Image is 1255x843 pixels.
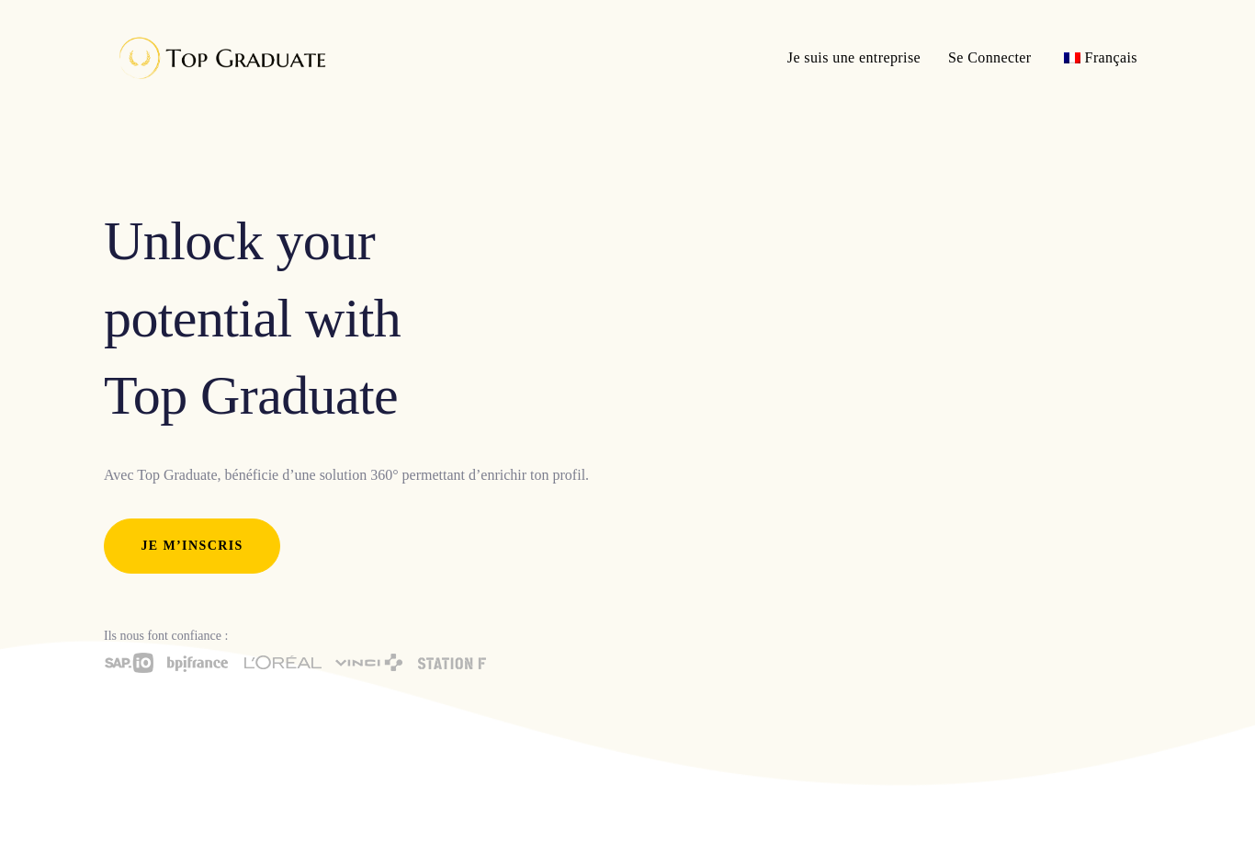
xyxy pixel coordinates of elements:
[141,534,243,558] span: Je m’inscris
[948,50,1032,65] span: Se Connecter
[104,461,614,489] p: Avec Top Graduate, bénéficie d’une solution 360° permettant d’enrichir ton profil.
[104,28,334,87] img: Top Graduate
[104,518,280,573] a: Je m’inscris
[787,50,921,65] span: Je suis une entreprise
[1085,50,1137,65] span: Français
[104,624,614,648] p: Ils nous font confiance :
[104,202,401,434] span: Unlock your potential with Top Graduate
[1064,52,1080,63] img: Français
